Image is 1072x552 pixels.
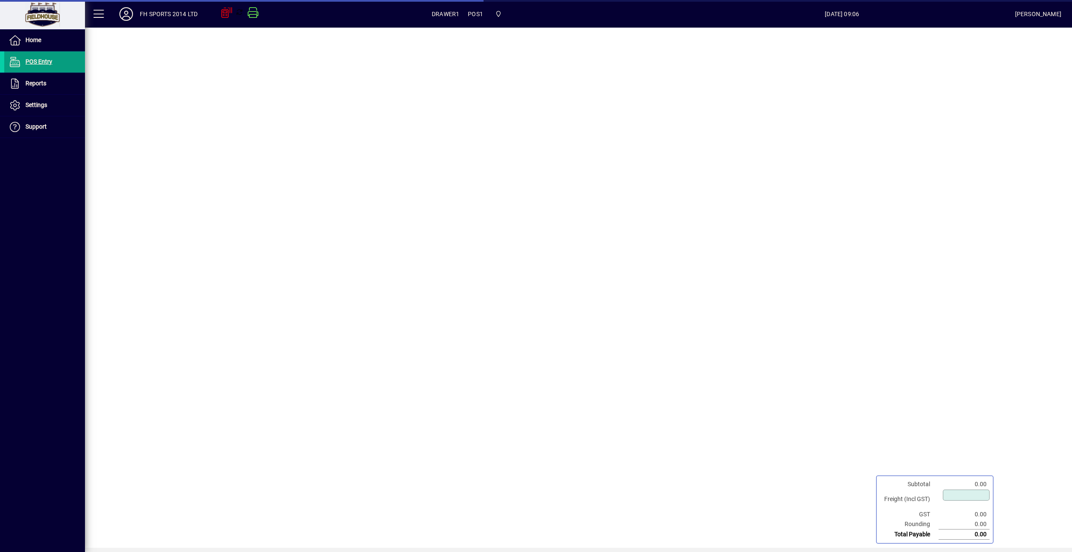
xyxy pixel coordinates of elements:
[113,6,140,22] button: Profile
[880,479,939,489] td: Subtotal
[4,73,85,94] a: Reports
[25,101,47,108] span: Settings
[25,80,46,87] span: Reports
[468,7,483,21] span: POS1
[25,58,52,65] span: POS Entry
[939,519,990,529] td: 0.00
[939,529,990,540] td: 0.00
[939,510,990,519] td: 0.00
[4,116,85,138] a: Support
[880,529,939,540] td: Total Payable
[880,510,939,519] td: GST
[1015,7,1061,21] div: [PERSON_NAME]
[25,123,47,130] span: Support
[4,95,85,116] a: Settings
[25,37,41,43] span: Home
[880,519,939,529] td: Rounding
[4,30,85,51] a: Home
[432,7,459,21] span: DRAWER1
[939,479,990,489] td: 0.00
[880,489,939,510] td: Freight (Incl GST)
[669,7,1015,21] span: [DATE] 09:06
[140,7,198,21] div: FH SPORTS 2014 LTD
